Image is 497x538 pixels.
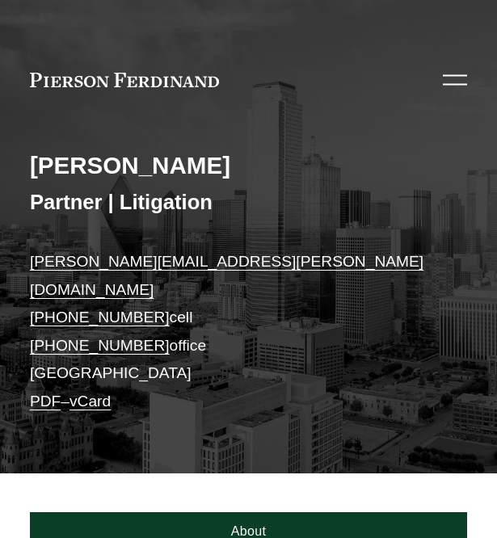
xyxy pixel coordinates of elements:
h3: Partner | Litigation [30,190,467,216]
a: PDF [30,393,61,410]
a: [PERSON_NAME][EMAIL_ADDRESS][PERSON_NAME][DOMAIN_NAME] [30,253,423,298]
p: cell office [GEOGRAPHIC_DATA] – [30,248,467,415]
a: vCard [69,393,111,410]
a: [PHONE_NUMBER] [30,337,170,354]
a: [PHONE_NUMBER] [30,309,170,326]
h2: [PERSON_NAME] [30,151,467,180]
